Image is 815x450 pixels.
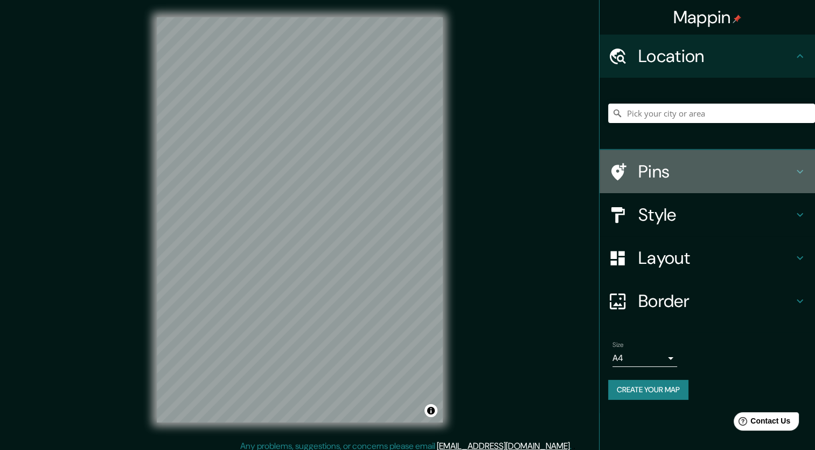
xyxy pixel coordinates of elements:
[424,404,437,417] button: Toggle attribution
[719,408,803,438] iframe: Help widget launcher
[638,161,793,182] h4: Pins
[638,247,793,269] h4: Layout
[157,17,443,422] canvas: Map
[612,350,677,367] div: A4
[608,104,815,123] input: Pick your city or area
[600,279,815,323] div: Border
[600,150,815,193] div: Pins
[600,35,815,78] div: Location
[600,236,815,279] div: Layout
[608,380,688,400] button: Create your map
[600,193,815,236] div: Style
[638,45,793,67] h4: Location
[673,6,742,28] h4: Mappin
[733,15,741,23] img: pin-icon.png
[638,204,793,226] h4: Style
[612,340,624,350] label: Size
[638,290,793,312] h4: Border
